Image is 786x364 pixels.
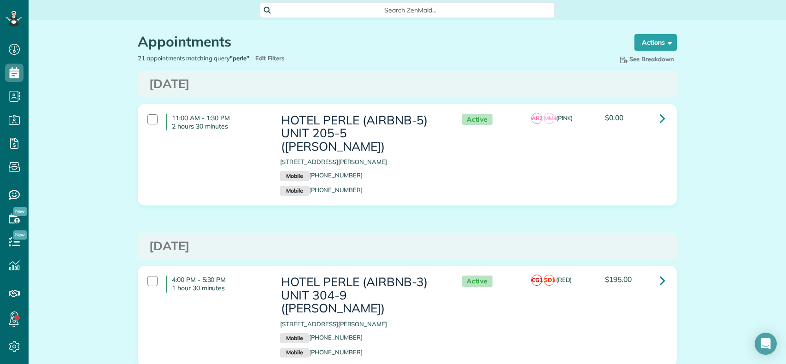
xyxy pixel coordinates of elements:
[280,276,443,315] h3: HOTEL PERLE (AIRBNB-3) UNIT 304-9 ([PERSON_NAME])
[605,113,623,122] span: $0.00
[172,284,266,292] p: 1 hour 30 minutes
[166,276,266,292] h4: 4:00 PM - 5:30 PM
[166,114,266,130] h4: 11:00 AM - 1:30 PM
[280,186,363,194] a: Mobile[PHONE_NUMBER]
[462,114,493,125] span: Active
[556,114,573,122] span: (PINK)
[230,54,249,62] strong: "perle"
[172,122,266,130] p: 2 hours 30 minutes
[280,333,309,343] small: Mobile
[618,55,674,63] span: See Breakdown
[531,275,542,286] span: CG1
[255,54,285,62] a: Edit Filters
[280,334,363,341] a: Mobile[PHONE_NUMBER]
[280,186,309,196] small: Mobile
[280,158,443,166] p: [STREET_ADDRESS][PERSON_NAME]
[280,320,443,329] p: [STREET_ADDRESS][PERSON_NAME]
[280,171,309,181] small: Mobile
[131,54,407,63] div: 21 appointments matching query
[556,276,572,283] span: (RED)
[13,230,27,240] span: New
[280,348,363,356] a: Mobile[PHONE_NUMBER]
[149,77,665,91] h3: [DATE]
[280,114,443,153] h3: HOTEL PERLE (AIRBNB-5) UNIT 205-5 ([PERSON_NAME])
[149,240,665,253] h3: [DATE]
[138,34,617,49] h1: Appointments
[462,276,493,287] span: Active
[755,333,777,355] div: Open Intercom Messenger
[605,275,632,284] span: $195.00
[13,207,27,216] span: New
[634,34,677,51] button: Actions
[531,113,542,124] span: AR2
[280,171,363,179] a: Mobile[PHONE_NUMBER]
[616,54,677,64] button: See Breakdown
[544,113,555,124] span: MM4
[280,348,309,358] small: Mobile
[544,275,555,286] span: SD1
